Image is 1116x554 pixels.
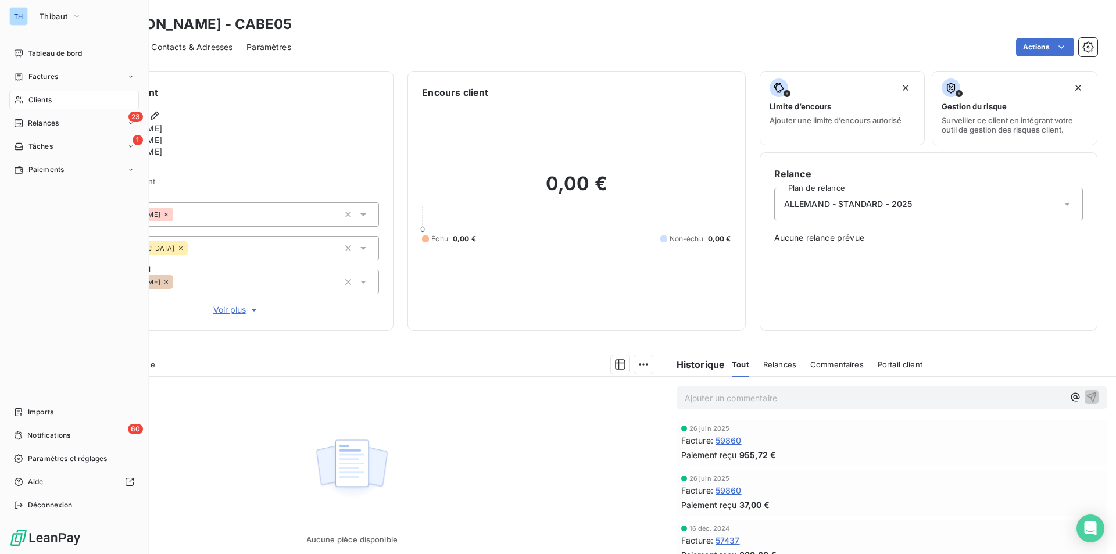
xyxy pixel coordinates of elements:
input: Ajouter une valeur [173,277,183,287]
span: Clients [28,95,52,105]
span: Paiements [28,165,64,175]
span: Tâches [28,141,53,152]
span: Facture : [681,534,713,546]
span: Paiement reçu [681,499,737,511]
span: 955,72 € [739,449,776,461]
span: Contacts & Adresses [151,41,233,53]
span: 0 [420,224,425,234]
span: Déconnexion [28,500,73,510]
span: Facture : [681,484,713,496]
span: 57437 [716,534,740,546]
span: Thibaut [40,12,67,21]
span: Portail client [878,360,922,369]
span: 0,00 € [708,234,731,244]
span: 37,00 € [739,499,770,511]
span: 26 juin 2025 [689,475,730,482]
h3: [PERSON_NAME] - CABE05 [102,14,292,35]
span: Factures [28,72,58,82]
a: Paiements [9,160,139,179]
span: 1 [133,135,143,145]
h6: Historique [667,358,725,371]
span: Aucune relance prévue [774,232,1083,244]
div: TH [9,7,28,26]
span: Voir plus [213,304,260,316]
span: Commentaires [810,360,864,369]
img: Logo LeanPay [9,528,81,547]
span: Non-échu [670,234,703,244]
span: 59860 [716,434,742,446]
span: Paramètres [246,41,291,53]
input: Ajouter une valeur [173,209,183,220]
a: Clients [9,91,139,109]
h2: 0,00 € [422,172,731,207]
span: Relances [28,118,59,128]
span: 26 juin 2025 [689,425,730,432]
span: 16 déc. 2024 [689,525,730,532]
img: Empty state [314,433,389,505]
span: Propriétés Client [94,177,379,193]
span: Imports [28,407,53,417]
button: Limite d’encoursAjouter une limite d’encours autorisé [760,71,925,145]
h6: Informations client [70,85,379,99]
a: Tableau de bord [9,44,139,63]
a: Imports [9,403,139,421]
span: Échu [431,234,448,244]
span: ALLEMAND - STANDARD - 2025 [784,198,913,210]
a: Aide [9,473,139,491]
a: 23Relances [9,114,139,133]
span: 59860 [716,484,742,496]
button: Actions [1016,38,1074,56]
h6: Relance [774,167,1083,181]
span: Notifications [27,430,70,441]
span: 0,00 € [453,234,476,244]
a: Factures [9,67,139,86]
span: Paiement reçu [681,449,737,461]
a: Paramètres et réglages [9,449,139,468]
span: Ajouter une limite d’encours autorisé [770,116,902,125]
input: Ajouter une valeur [188,243,197,253]
span: Tableau de bord [28,48,82,59]
span: Aucune pièce disponible [306,535,398,544]
h6: Encours client [422,85,488,99]
div: Open Intercom Messenger [1076,514,1104,542]
span: Aide [28,477,44,487]
span: Facture : [681,434,713,446]
button: Voir plus [94,303,379,316]
span: Gestion du risque [942,102,1007,111]
span: Tout [732,360,749,369]
span: Limite d’encours [770,102,831,111]
span: Paramètres et réglages [28,453,107,464]
span: Surveiller ce client en intégrant votre outil de gestion des risques client. [942,116,1088,134]
span: Relances [763,360,796,369]
span: 60 [128,424,143,434]
span: 23 [128,112,143,122]
a: 1Tâches [9,137,139,156]
button: Gestion du risqueSurveiller ce client en intégrant votre outil de gestion des risques client. [932,71,1097,145]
